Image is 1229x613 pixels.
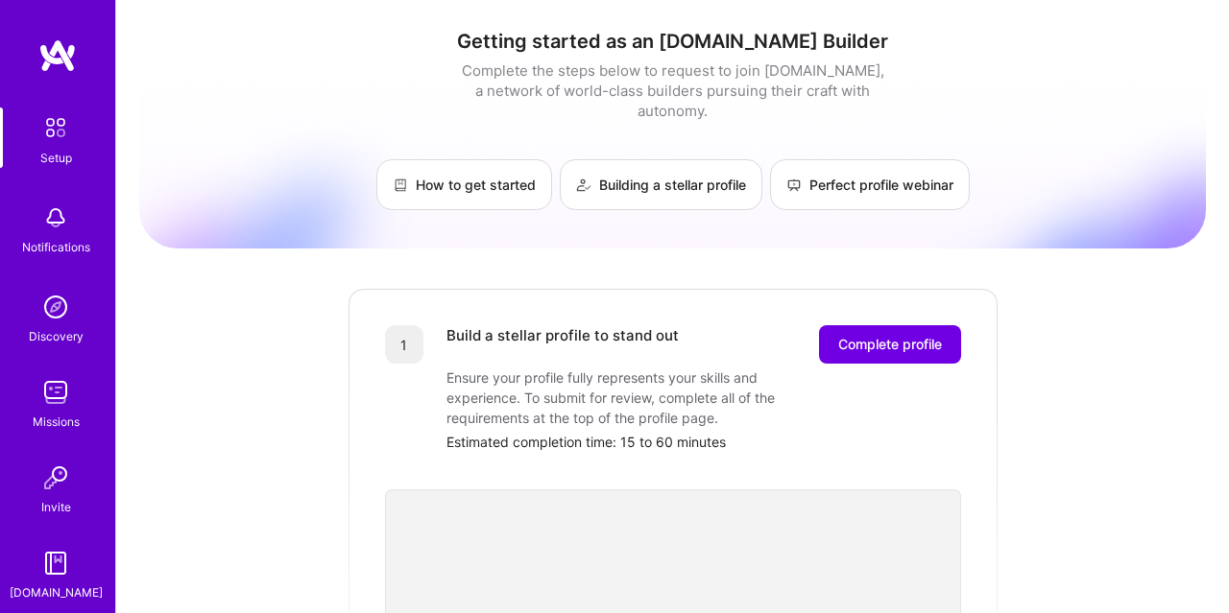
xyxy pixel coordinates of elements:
[41,497,71,517] div: Invite
[36,199,75,237] img: bell
[819,325,961,364] button: Complete profile
[36,373,75,412] img: teamwork
[36,459,75,497] img: Invite
[385,325,423,364] div: 1
[22,237,90,257] div: Notifications
[376,159,552,210] a: How to get started
[38,38,77,73] img: logo
[36,544,75,582] img: guide book
[446,367,831,428] div: Ensure your profile fully represents your skills and experience. To submit for review, complete a...
[29,326,84,346] div: Discovery
[446,325,679,364] div: Build a stellar profile to stand out
[576,177,591,193] img: Building a stellar profile
[10,582,103,602] div: [DOMAIN_NAME]
[786,177,802,193] img: Perfect profile webinar
[446,432,961,452] div: Estimated completion time: 15 to 60 minutes
[33,412,80,432] div: Missions
[139,30,1206,53] h1: Getting started as an [DOMAIN_NAME] Builder
[770,159,970,210] a: Perfect profile webinar
[36,288,75,326] img: discovery
[40,148,72,168] div: Setup
[36,107,76,148] img: setup
[457,60,889,121] div: Complete the steps below to request to join [DOMAIN_NAME], a network of world-class builders purs...
[560,159,762,210] a: Building a stellar profile
[393,177,408,193] img: How to get started
[838,335,942,354] span: Complete profile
